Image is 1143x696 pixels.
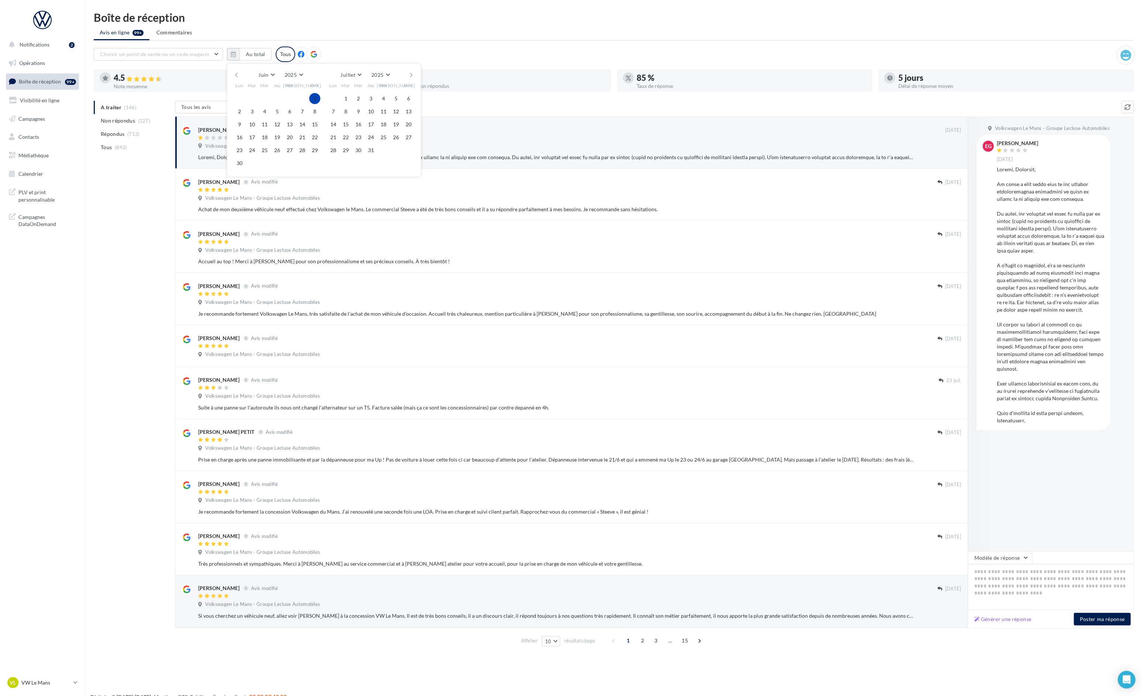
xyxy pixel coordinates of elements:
[240,48,272,61] button: Au total
[945,534,961,540] span: [DATE]
[284,119,295,130] button: 13
[945,283,961,290] span: [DATE]
[353,119,364,130] button: 16
[234,106,245,117] button: 2
[251,179,278,185] span: Avis modifié
[251,481,278,487] span: Avis modifié
[205,601,320,608] span: Volkswagen Le Mans - Groupe Lecluse Automobiles
[251,231,278,237] span: Avis modifié
[260,82,269,89] span: Mer
[251,377,278,383] span: Avis modifié
[328,106,339,117] button: 7
[368,70,392,80] button: 2025
[4,184,80,206] a: PLV et print personnalisable
[205,445,320,452] span: Volkswagen Le Mans - Groupe Lecluse Automobiles
[353,145,364,156] button: 30
[276,47,295,62] div: Tous
[403,106,414,117] button: 13
[198,335,240,342] div: [PERSON_NAME]
[403,119,414,130] button: 20
[234,145,245,156] button: 23
[340,106,351,117] button: 8
[19,78,61,85] span: Boîte de réception
[378,93,389,104] button: 4
[390,93,402,104] button: 5
[945,127,961,134] span: [DATE]
[4,209,80,231] a: Campagnes DataOnDemand
[340,119,351,130] button: 15
[4,148,80,163] a: Médiathèque
[65,79,76,85] div: 99+
[4,93,80,108] a: Visibilité en ligne
[390,119,402,130] button: 19
[995,125,1110,132] span: Volkswagen Le Mans - Groupe Lecluse Automobiles
[198,428,254,436] div: [PERSON_NAME] PETIT
[259,72,269,78] span: Juin
[309,106,320,117] button: 8
[375,83,605,89] div: [PERSON_NAME] non répondus
[328,119,339,130] button: 14
[247,145,258,156] button: 24
[251,335,278,341] span: Avis modifié
[997,166,1105,424] div: Loremi, Dolorsit, Am conse a elit seddo eius te inc utlabor etdoloremagnaa enimadmini ve quisn ex...
[100,51,209,57] span: Choisir un point de vente ou un code magasin
[945,231,961,238] span: [DATE]
[664,635,676,647] span: ...
[198,376,240,384] div: [PERSON_NAME]
[251,585,278,591] span: Avis modifié
[945,336,961,342] span: [DATE]
[198,584,240,592] div: [PERSON_NAME]
[198,282,240,290] div: [PERSON_NAME]
[637,74,867,82] div: 85 %
[945,429,961,436] span: [DATE]
[18,115,45,121] span: Campagnes
[4,37,78,52] button: Notifications 2
[297,119,308,130] button: 14
[273,82,281,89] span: Jeu
[101,117,135,124] span: Non répondus
[205,393,320,400] span: Volkswagen Le Mans - Groupe Lecluse Automobiles
[18,134,39,140] span: Contacts
[198,206,913,213] div: Achat de mon deuxième véhicule neuf effectué chez Volkswagen le Mans. Le commercial Steeve a été ...
[284,106,295,117] button: 6
[20,97,59,103] span: Visibilité en ligne
[946,377,961,384] span: 23 juil.
[18,171,43,177] span: Calendrier
[390,106,402,117] button: 12
[259,106,270,117] button: 4
[340,132,351,143] button: 22
[353,106,364,117] button: 9
[521,637,538,644] span: Afficher
[365,106,376,117] button: 10
[328,132,339,143] button: 21
[18,212,76,228] span: Campagnes DataOnDemand
[338,70,364,80] button: Juillet
[4,55,80,71] a: Opérations
[4,111,80,127] a: Campagnes
[115,144,127,150] span: (840)
[340,145,351,156] button: 29
[341,72,355,78] span: Juillet
[235,82,244,89] span: Lun
[272,145,283,156] button: 26
[198,258,913,265] div: Accueil au top ! Merci à [PERSON_NAME] pour son professionnalisme et ses précieux conseils. À trè...
[251,533,278,539] span: Avis modifié
[378,119,389,130] button: 18
[6,676,79,690] a: VL VW Le Mans
[898,83,1128,89] div: Délai de réponse moyen
[403,132,414,143] button: 27
[309,145,320,156] button: 29
[138,118,151,124] span: (127)
[94,12,1134,23] div: Boîte de réception
[390,132,402,143] button: 26
[542,636,561,647] button: 10
[898,74,1128,82] div: 5 jours
[297,132,308,143] button: 21
[227,48,272,61] button: Au total
[10,679,16,686] span: VL
[259,145,270,156] button: 25
[247,132,258,143] button: 17
[282,70,306,80] button: 2025
[205,299,320,306] span: Volkswagen Le Mans - Groupe Lecluse Automobiles
[156,29,192,36] span: Commentaires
